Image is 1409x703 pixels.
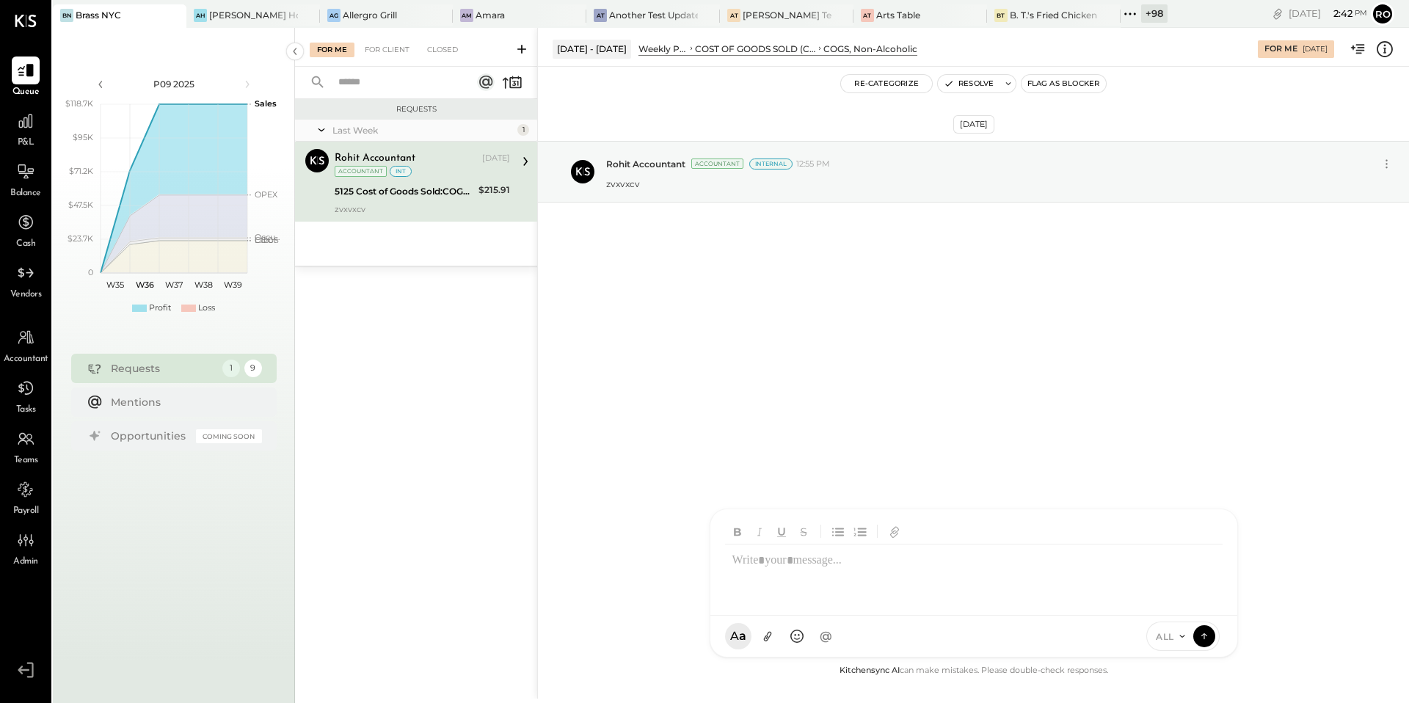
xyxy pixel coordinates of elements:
[16,238,35,251] span: Cash
[111,361,215,376] div: Requests
[460,9,473,22] div: Am
[1270,6,1285,21] div: copy link
[10,187,41,200] span: Balance
[1264,43,1297,55] div: For Me
[609,9,698,21] div: Another Test Updated
[1,324,51,366] a: Accountant
[4,353,48,366] span: Accountant
[953,115,994,134] div: [DATE]
[255,189,278,200] text: OPEX
[255,235,279,245] text: COGS
[209,9,298,21] div: [PERSON_NAME] Hoboken
[13,505,39,518] span: Payroll
[65,98,93,109] text: $118.7K
[772,521,791,542] button: Underline
[606,178,640,190] p: zvxvxcv
[885,521,904,542] button: Add URL
[196,429,262,443] div: Coming Soon
[728,521,747,542] button: Bold
[851,521,870,542] button: Ordered List
[111,429,189,443] div: Opportunities
[1010,9,1097,21] div: B. T.'s Fried Chicken
[750,521,769,542] button: Italic
[135,280,153,290] text: W36
[796,159,830,170] span: 12:55 PM
[938,75,1000,92] button: Resolve
[1,259,51,302] a: Vendors
[820,629,832,644] span: @
[823,43,917,55] div: COGS, Non-Alcoholic
[695,43,816,55] div: COST OF GOODS SOLD (COGS)
[1,526,51,569] a: Admin
[332,124,514,136] div: Last Week
[476,9,505,21] div: Amara
[14,454,38,467] span: Teams
[13,556,38,569] span: Admin
[420,43,465,57] div: Closed
[1141,4,1168,23] div: + 98
[841,75,932,92] button: Re-Categorize
[1,476,51,518] a: Payroll
[1,57,51,99] a: Queue
[739,629,746,644] span: a
[223,280,241,290] text: W39
[638,43,688,55] div: Weekly P&L
[165,280,183,290] text: W37
[198,302,215,314] div: Loss
[255,232,280,242] text: Occu...
[111,395,255,409] div: Mentions
[335,204,510,214] div: zvxvxcv
[725,623,751,649] button: Aa
[1371,2,1394,26] button: Ro
[106,280,124,290] text: W35
[73,132,93,142] text: $95K
[222,360,240,377] div: 1
[794,521,813,542] button: Strikethrough
[310,43,354,57] div: For Me
[244,360,262,377] div: 9
[517,124,529,136] div: 1
[861,9,874,22] div: AT
[18,136,34,150] span: P&L
[478,183,510,197] div: $215.91
[69,166,93,176] text: $71.2K
[76,9,121,21] div: Brass NYC
[1,208,51,251] a: Cash
[1022,75,1106,92] button: Flag as Blocker
[10,288,42,302] span: Vendors
[876,9,920,21] div: Arts Table
[606,158,685,170] span: Rohit Accountant
[68,233,93,244] text: $23.7K
[829,521,848,542] button: Unordered List
[1289,7,1367,21] div: [DATE]
[482,153,510,164] div: [DATE]
[194,280,212,290] text: W38
[594,9,607,22] div: AT
[255,98,277,109] text: Sales
[357,43,417,57] div: For Client
[68,200,93,210] text: $47.5K
[327,9,341,22] div: AG
[335,166,387,177] div: Accountant
[343,9,397,21] div: Allergro Grill
[994,9,1008,22] div: BT
[727,9,740,22] div: AT
[16,404,36,417] span: Tasks
[390,166,412,177] div: int
[1,158,51,200] a: Balance
[335,151,415,166] div: Rohit Accountant
[60,9,73,22] div: BN
[335,184,474,199] div: 5125 Cost of Goods Sold:COGS, Non-Alcoholic
[88,267,93,277] text: 0
[194,9,207,22] div: AH
[553,40,631,58] div: [DATE] - [DATE]
[749,159,793,170] div: Internal
[302,104,530,114] div: Requests
[12,86,40,99] span: Queue
[112,78,236,90] div: P09 2025
[1303,44,1328,54] div: [DATE]
[1156,630,1174,643] span: ALL
[691,159,743,169] div: Accountant
[255,235,277,245] text: Labor
[1,374,51,417] a: Tasks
